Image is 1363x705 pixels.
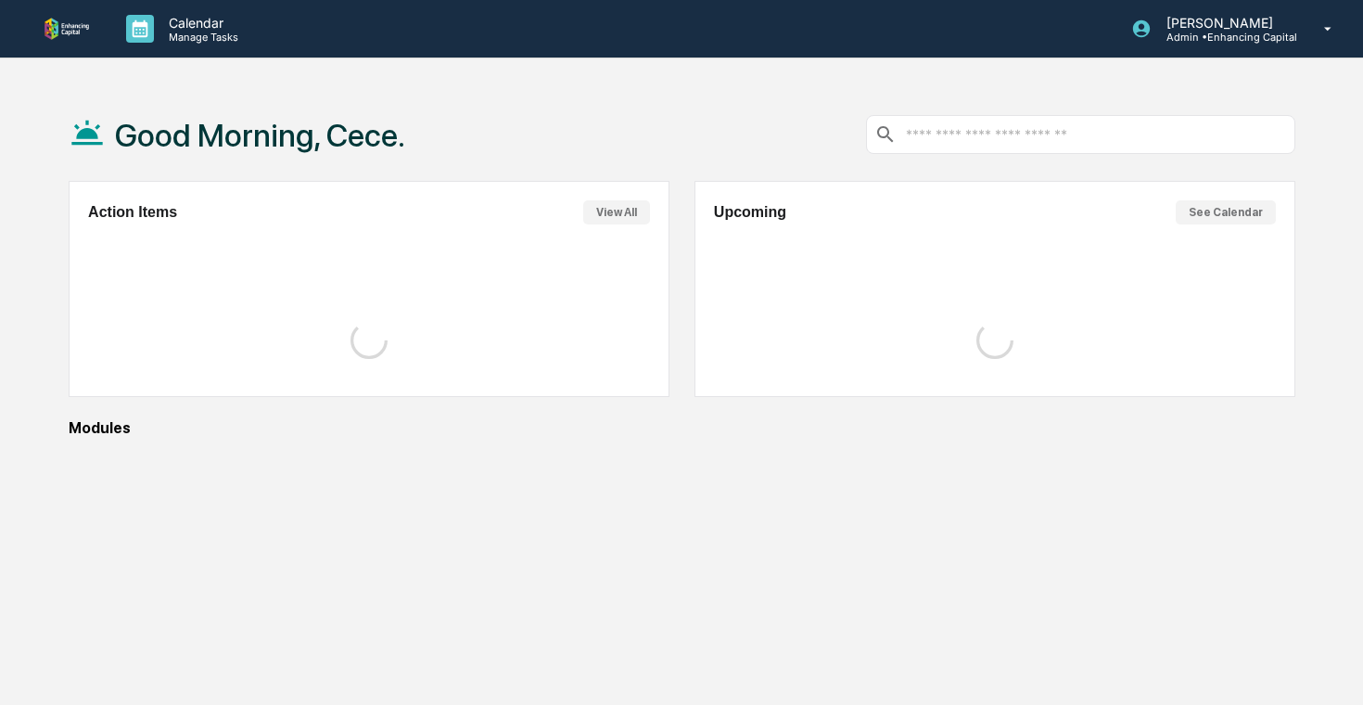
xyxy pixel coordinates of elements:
p: [PERSON_NAME] [1152,15,1297,31]
p: Calendar [154,15,248,31]
p: Manage Tasks [154,31,248,44]
h2: Action Items [88,204,177,221]
h1: Good Morning, Cece. [115,117,405,154]
img: logo [45,18,89,39]
h2: Upcoming [714,204,786,221]
button: See Calendar [1176,200,1276,224]
p: Admin • Enhancing Capital [1152,31,1297,44]
button: View All [583,200,650,224]
div: Modules [69,419,1295,437]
